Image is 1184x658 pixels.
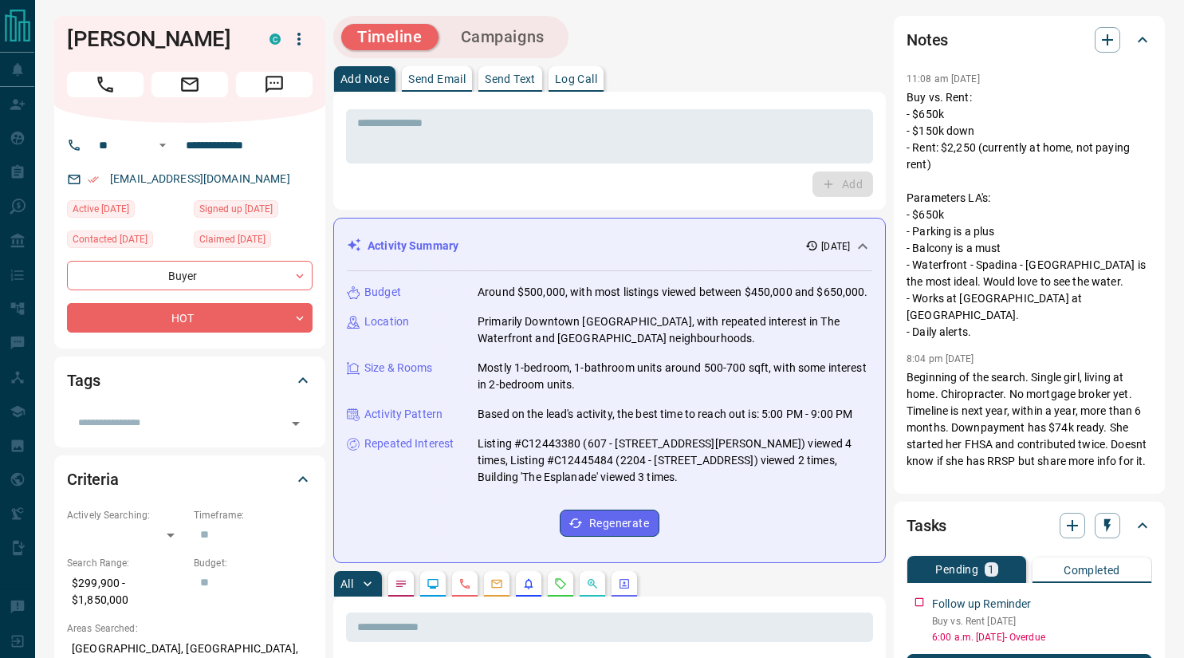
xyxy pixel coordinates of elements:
[935,564,978,575] p: Pending
[153,136,172,155] button: Open
[408,73,466,85] p: Send Email
[478,435,872,486] p: Listing #C12443380 (607 - [STREET_ADDRESS][PERSON_NAME]) viewed 4 times, Listing #C12445484 (2204...
[907,21,1152,59] div: Notes
[554,577,567,590] svg: Requests
[821,239,850,254] p: [DATE]
[522,577,535,590] svg: Listing Alerts
[907,369,1152,637] p: Beginning of the search. Single girl, living at home. Chiropracter. No mortgage broker yet. Timel...
[490,577,503,590] svg: Emails
[347,231,872,261] div: Activity Summary[DATE]
[67,621,313,636] p: Areas Searched:
[907,513,946,538] h2: Tasks
[285,412,307,435] button: Open
[67,570,186,613] p: $299,900 - $1,850,000
[368,238,458,254] p: Activity Summary
[478,360,872,393] p: Mostly 1-bedroom, 1-bathroom units around 500-700 sqft, with some interest in 2-bedroom units.
[364,360,433,376] p: Size & Rooms
[364,284,401,301] p: Budget
[67,261,313,290] div: Buyer
[907,73,980,85] p: 11:08 am [DATE]
[67,467,119,492] h2: Criteria
[67,230,186,253] div: Sun Jul 13 2025
[67,72,144,97] span: Call
[560,510,659,537] button: Regenerate
[932,614,1152,628] p: Buy vs. Rent [DATE]
[88,174,99,185] svg: Email Verified
[73,201,129,217] span: Active [DATE]
[478,313,872,347] p: Primarily Downtown [GEOGRAPHIC_DATA], with repeated interest in The Waterfront and [GEOGRAPHIC_DA...
[427,577,439,590] svg: Lead Browsing Activity
[194,230,313,253] div: Sun Jul 13 2025
[907,27,948,53] h2: Notes
[932,596,1031,613] p: Follow up Reminder
[73,231,148,247] span: Contacted [DATE]
[395,577,407,590] svg: Notes
[67,361,313,400] div: Tags
[478,406,852,423] p: Based on the lead's activity, the best time to reach out is: 5:00 PM - 9:00 PM
[194,556,313,570] p: Budget:
[555,73,597,85] p: Log Call
[269,33,281,45] div: condos.ca
[67,303,313,333] div: HOT
[110,172,290,185] a: [EMAIL_ADDRESS][DOMAIN_NAME]
[340,73,389,85] p: Add Note
[586,577,599,590] svg: Opportunities
[907,353,974,364] p: 8:04 pm [DATE]
[199,201,273,217] span: Signed up [DATE]
[988,564,994,575] p: 1
[618,577,631,590] svg: Agent Actions
[199,231,266,247] span: Claimed [DATE]
[485,73,536,85] p: Send Text
[932,630,1152,644] p: 6:00 a.m. [DATE] - Overdue
[67,26,246,52] h1: [PERSON_NAME]
[341,24,439,50] button: Timeline
[67,556,186,570] p: Search Range:
[194,508,313,522] p: Timeframe:
[67,508,186,522] p: Actively Searching:
[151,72,228,97] span: Email
[236,72,313,97] span: Message
[907,506,1152,545] div: Tasks
[364,406,443,423] p: Activity Pattern
[67,368,100,393] h2: Tags
[364,313,409,330] p: Location
[194,200,313,223] div: Sun Jul 13 2025
[907,89,1152,341] p: Buy vs. Rent: - $650k - $150k down - Rent: $2,250 (currently at home, not paying rent) Parameters...
[364,435,454,452] p: Repeated Interest
[445,24,561,50] button: Campaigns
[1064,565,1120,576] p: Completed
[458,577,471,590] svg: Calls
[478,284,868,301] p: Around $500,000, with most listings viewed between $450,000 and $650,000.
[67,200,186,223] div: Sat Oct 11 2025
[67,460,313,498] div: Criteria
[340,578,353,589] p: All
